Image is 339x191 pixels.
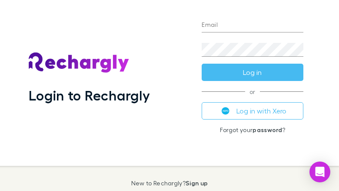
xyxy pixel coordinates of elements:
a: Sign up [186,179,208,187]
img: Rechargly's Logo [29,52,130,73]
h1: Login to Rechargly [29,87,150,104]
img: Xero's logo [222,107,229,115]
div: Open Intercom Messenger [309,162,330,182]
button: Log in [202,64,303,81]
button: Log in with Xero [202,102,303,120]
a: password [253,126,282,133]
p: New to Rechargly? [131,180,208,187]
p: Forgot your ? [202,126,303,133]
